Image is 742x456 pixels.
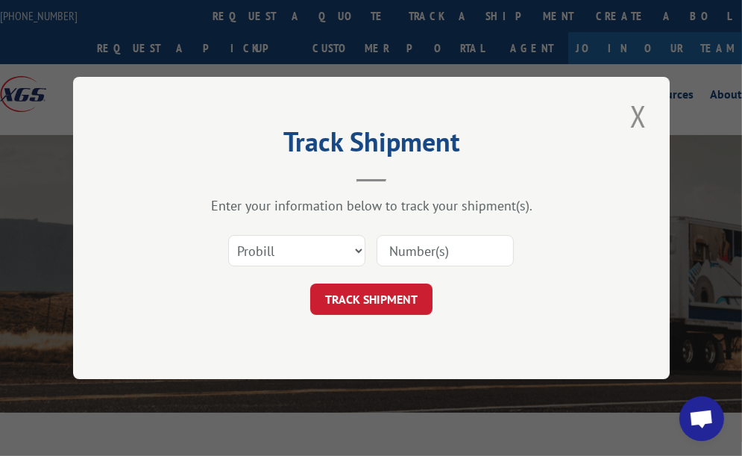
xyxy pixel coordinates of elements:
button: Close modal [626,96,651,137]
h2: Track Shipment [148,131,595,160]
a: Open chat [679,396,724,441]
button: TRACK SHIPMENT [310,284,433,315]
input: Number(s) [377,235,514,266]
div: Enter your information below to track your shipment(s). [148,197,595,214]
